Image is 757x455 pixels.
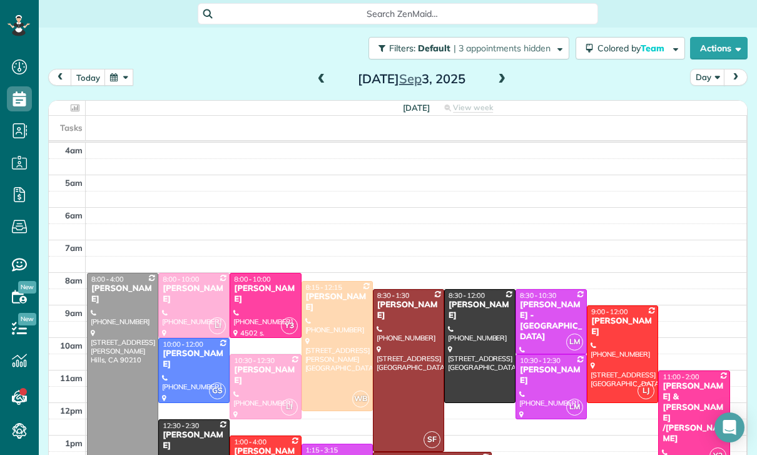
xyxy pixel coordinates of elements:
[377,300,440,321] div: [PERSON_NAME]
[520,356,561,365] span: 10:30 - 12:30
[591,307,627,316] span: 9:00 - 12:00
[519,300,583,342] div: [PERSON_NAME] - [GEOGRAPHIC_DATA]
[368,37,569,59] button: Filters: Default | 3 appointments hidden
[162,349,226,370] div: [PERSON_NAME]
[233,284,297,305] div: [PERSON_NAME]
[281,317,298,334] span: Y3
[18,281,36,294] span: New
[60,373,83,383] span: 11am
[65,308,83,318] span: 9am
[306,283,342,292] span: 8:15 - 12:15
[690,37,748,59] button: Actions
[71,69,106,86] button: today
[91,275,124,284] span: 8:00 - 4:00
[597,43,669,54] span: Colored by
[163,340,203,349] span: 10:00 - 12:00
[48,69,72,86] button: prev
[60,340,83,350] span: 10am
[399,71,422,86] span: Sep
[209,317,226,334] span: LI
[352,391,369,407] span: WB
[389,43,415,54] span: Filters:
[60,123,83,133] span: Tasks
[448,300,512,321] div: [PERSON_NAME]
[306,446,338,454] span: 1:15 - 3:15
[65,210,83,220] span: 6am
[233,365,297,386] div: [PERSON_NAME]
[163,275,199,284] span: 8:00 - 10:00
[65,275,83,285] span: 8am
[362,37,569,59] a: Filters: Default | 3 appointments hidden
[418,43,451,54] span: Default
[591,316,654,337] div: [PERSON_NAME]
[449,291,485,300] span: 8:30 - 12:00
[576,37,685,59] button: Colored byTeam
[424,431,440,448] span: SF
[91,284,155,305] div: [PERSON_NAME]
[305,292,369,313] div: [PERSON_NAME]
[234,437,267,446] span: 1:00 - 4:00
[60,406,83,416] span: 12pm
[566,334,583,350] span: LM
[333,72,490,86] h2: [DATE] 3, 2025
[209,382,226,399] span: GS
[638,382,654,399] span: LJ
[163,421,199,430] span: 12:30 - 2:30
[566,399,583,416] span: LM
[641,43,666,54] span: Team
[18,313,36,325] span: New
[454,43,551,54] span: | 3 appointments hidden
[724,69,748,86] button: next
[714,412,744,442] div: Open Intercom Messenger
[519,365,583,386] div: [PERSON_NAME]
[65,178,83,188] span: 5am
[65,438,83,448] span: 1pm
[690,69,725,86] button: Day
[453,103,493,113] span: View week
[65,243,83,253] span: 7am
[377,291,410,300] span: 8:30 - 1:30
[662,381,726,444] div: [PERSON_NAME] & [PERSON_NAME] /[PERSON_NAME]
[403,103,430,113] span: [DATE]
[234,356,275,365] span: 10:30 - 12:30
[663,372,699,381] span: 11:00 - 2:00
[281,399,298,416] span: LI
[65,145,83,155] span: 4am
[162,284,226,305] div: [PERSON_NAME]
[520,291,556,300] span: 8:30 - 10:30
[162,430,226,451] div: [PERSON_NAME]
[234,275,270,284] span: 8:00 - 10:00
